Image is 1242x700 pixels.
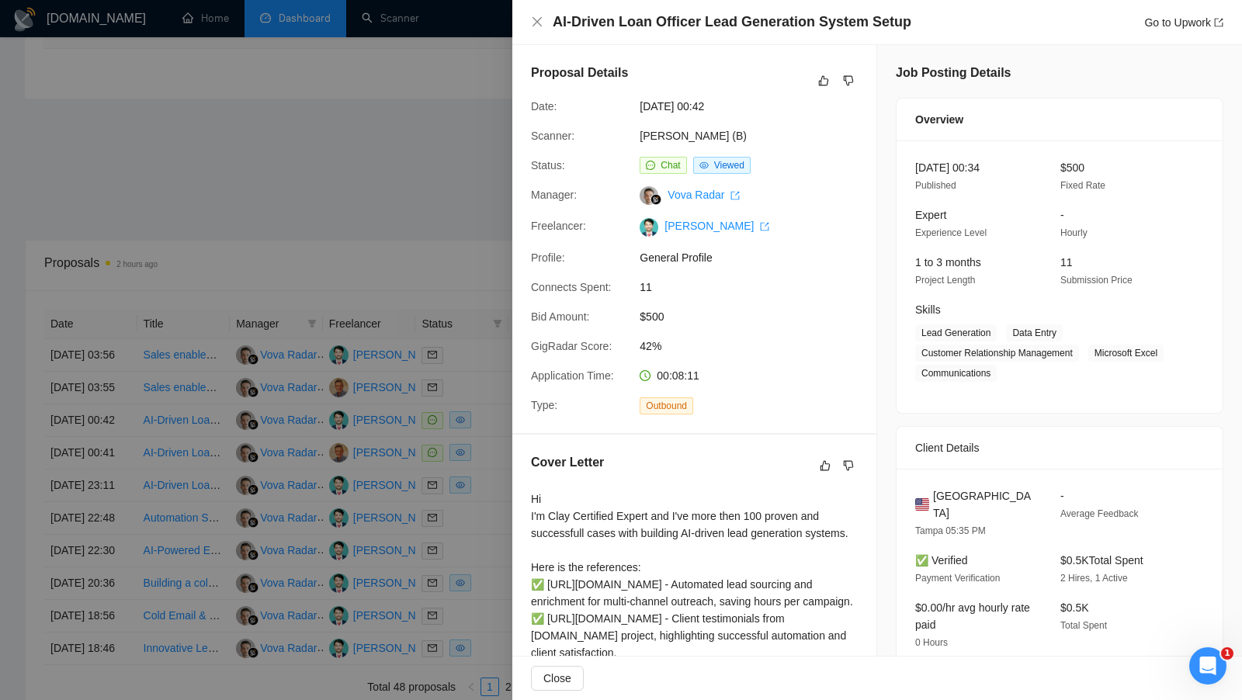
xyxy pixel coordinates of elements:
span: $0.5K Total Spent [1060,554,1143,567]
img: c16N7lKWb1HaM_aFeGZzzik2InePMz-0gERsiXtHYp9g20djN_UIIJr860j475Q-P7 [640,218,658,237]
span: 11 [640,279,873,296]
div: Client Details [915,427,1204,469]
span: $500 [1060,161,1084,174]
a: [PERSON_NAME] (B) [640,130,747,142]
span: GigRadar Score: [531,340,612,352]
span: 1 to 3 months [915,256,981,269]
span: 2 Hires, 1 Active [1060,573,1128,584]
span: export [760,222,769,231]
span: like [820,459,831,472]
span: Skills [915,303,941,316]
span: 11 [1060,256,1073,269]
span: 1 [1221,647,1233,660]
span: Data Entry [1006,324,1063,341]
span: Outbound [640,397,693,414]
span: Connects Spent: [531,281,612,293]
span: Fixed Rate [1060,180,1105,191]
button: like [816,456,834,475]
span: 00:08:11 [657,369,699,382]
button: like [814,71,833,90]
span: Tampa 05:35 PM [915,525,986,536]
iframe: Intercom live chat [1189,647,1226,684]
span: Published [915,180,956,191]
span: export [730,191,740,200]
span: like [818,75,829,87]
span: Payment Verification [915,573,1000,584]
h4: AI-Driven Loan Officer Lead Generation System Setup [553,12,911,32]
button: Close [531,666,584,691]
span: close [531,16,543,28]
span: Status: [531,159,565,172]
span: ✅ Verified [915,554,968,567]
a: Go to Upworkexport [1144,16,1223,29]
span: Submission Price [1060,275,1133,286]
span: Chat [661,160,680,171]
span: Average Feedback [1060,508,1139,519]
span: eye [699,161,709,170]
span: Freelancer: [531,220,586,232]
span: 42% [640,338,873,355]
button: Close [531,16,543,29]
span: Experience Level [915,227,987,238]
span: dislike [843,75,854,87]
button: dislike [839,456,858,475]
span: Hourly [1060,227,1088,238]
span: Total Spent [1060,620,1107,631]
span: [GEOGRAPHIC_DATA] [933,487,1036,522]
span: $500 [640,308,873,325]
span: Manager: [531,189,577,201]
span: [DATE] 00:42 [640,98,873,115]
span: Lead Generation [915,324,997,341]
span: Date: [531,100,557,113]
span: - [1060,490,1064,502]
span: Profile: [531,251,565,264]
span: dislike [843,459,854,472]
h5: Cover Letter [531,453,604,472]
span: Project Length [915,275,975,286]
span: 0 Hours [915,637,948,648]
h5: Proposal Details [531,64,628,82]
span: Type: [531,399,557,411]
span: Viewed [714,160,744,171]
span: Expert [915,209,946,221]
span: $0.5K [1060,601,1089,614]
span: clock-circle [640,370,650,381]
span: Overview [915,111,963,128]
span: $0.00/hr avg hourly rate paid [915,601,1030,631]
button: dislike [839,71,858,90]
a: Vova Radar export [668,189,740,201]
span: Customer Relationship Management [915,345,1079,362]
span: Scanner: [531,130,574,142]
h5: Job Posting Details [896,64,1011,82]
span: [DATE] 00:34 [915,161,980,174]
span: General Profile [640,249,873,266]
span: - [1060,209,1064,221]
span: Bid Amount: [531,310,590,323]
span: Close [543,670,571,687]
img: 🇺🇸 [915,496,929,513]
span: message [646,161,655,170]
span: export [1214,18,1223,27]
span: Application Time: [531,369,614,382]
span: Microsoft Excel [1088,345,1164,362]
img: gigradar-bm.png [650,194,661,205]
span: Communications [915,365,997,382]
a: [PERSON_NAME] export [664,220,769,232]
